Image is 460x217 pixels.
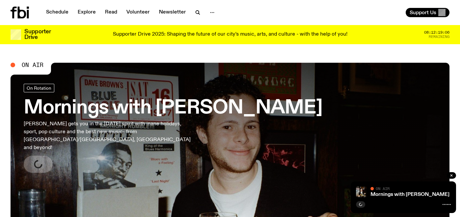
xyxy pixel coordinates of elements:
a: On Rotation [24,84,54,92]
span: 08:12:19:06 [424,31,449,34]
a: Mornings with [PERSON_NAME] [371,192,449,197]
h3: Mornings with [PERSON_NAME] [24,99,322,117]
a: Newsletter [155,8,190,17]
span: On Rotation [27,85,51,90]
a: Explore [74,8,100,17]
button: Support Us [406,8,449,17]
a: Mornings with [PERSON_NAME][PERSON_NAME] gets you in the [DATE] spirit with inane holidays, sport... [24,84,322,173]
a: Read [101,8,121,17]
span: Support Us [410,10,436,15]
span: On Air [22,62,43,68]
span: On Air [376,186,390,191]
h3: Supporter Drive [24,29,51,40]
span: Remaining [429,35,449,39]
p: Supporter Drive 2025: Shaping the future of our city’s music, arts, and culture - with the help o... [113,32,347,38]
a: Schedule [42,8,72,17]
img: Sam blankly stares at the camera, brightly lit by a camera flash wearing a hat collared shirt and... [356,187,367,197]
p: [PERSON_NAME] gets you in the [DATE] spirit with inane holidays, sport, pop culture and the best ... [24,120,192,152]
a: Volunteer [122,8,154,17]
